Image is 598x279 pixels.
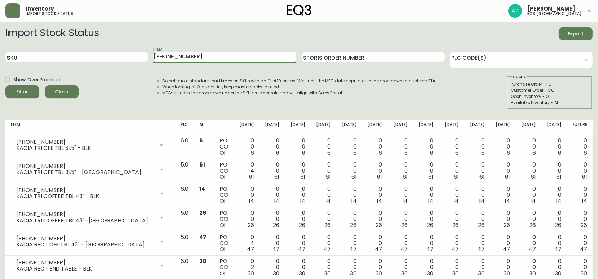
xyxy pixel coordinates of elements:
span: 61 [479,173,485,181]
span: 6 [404,149,408,157]
div: 0 0 [419,186,433,204]
span: 47 [349,245,357,253]
span: 14 [582,197,587,205]
div: KACIA TRI COFFEE TBL 43" - BLK [16,193,155,199]
div: 0 0 [521,186,536,204]
div: 0 0 [495,210,510,228]
td: 5.0 [175,207,194,231]
div: 0 0 [495,162,510,180]
div: 0 0 [419,162,433,180]
span: 61 [403,173,408,181]
div: 0 0 [342,138,356,156]
button: Clear [45,85,79,98]
span: 61 [428,173,433,181]
div: 0 0 [342,162,356,180]
span: OI [220,197,225,205]
div: 0 0 [572,162,587,180]
img: logo [287,5,312,16]
span: 6 [532,149,536,157]
span: 26 [376,221,382,229]
div: 0 0 [393,234,407,252]
div: 0 0 [547,138,561,156]
span: 14 [479,197,485,205]
div: PO CO [220,210,228,228]
span: 6 [456,149,459,157]
th: Item [5,120,175,135]
span: 6 [558,149,561,157]
div: 0 0 [419,258,433,277]
span: 47 [554,245,561,253]
div: Customer Order - CO [511,87,588,93]
div: 0 0 [444,210,459,228]
div: PO CO [220,186,228,204]
span: 61 [582,173,587,181]
span: 30 [299,269,305,277]
div: 0 0 [367,186,382,204]
div: 0 0 [342,186,356,204]
div: 0 0 [265,162,279,180]
div: 0 0 [470,162,485,180]
th: [DATE] [362,120,387,135]
div: [PHONE_NUMBER]KACIA TRI COFFEE TBL 43" -[GEOGRAPHIC_DATA] [11,210,170,225]
div: 0 0 [342,210,356,228]
th: [DATE] [465,120,490,135]
span: 61 [300,173,305,181]
span: 26 [324,221,331,229]
span: 30 [555,269,561,277]
div: Open Inventory - OI [511,93,588,100]
div: 0 0 [521,258,536,277]
div: [PHONE_NUMBER]KACIA TRI CFE TBL 31.5" - BLK [11,138,170,153]
span: 47 [298,245,305,253]
li: Do not quote standard lead times on SKUs with an OI of 10 or less. Wait until the MFG date popula... [162,78,437,84]
span: 47 [580,245,587,253]
div: 0 0 [547,234,561,252]
div: 0 0 [495,138,510,156]
td: 5.0 [175,231,194,256]
h5: eq3 [GEOGRAPHIC_DATA] [527,12,582,16]
div: 0 2 [239,258,254,277]
span: 14 [530,197,536,205]
span: 61 [556,173,561,181]
div: 0 0 [290,234,305,252]
div: KACIA RECT END TABLE - BLK [16,266,155,272]
div: 0 0 [316,138,331,156]
span: 30 [427,269,433,277]
span: 30 [504,269,510,277]
span: 30 [199,257,206,265]
span: 61 [351,173,357,181]
div: 0 0 [444,186,459,204]
span: 30 [376,269,382,277]
button: Export [559,27,593,40]
div: 0 0 [521,210,536,228]
div: 0 0 [521,138,536,156]
span: 61 [274,173,279,181]
span: 61 [326,173,331,181]
span: Clear [50,88,73,96]
span: 61 [454,173,459,181]
div: [PHONE_NUMBER]KACIA TRI COFFEE TBL 43" - BLK [11,186,170,201]
div: 0 0 [419,234,433,252]
th: [DATE] [490,120,515,135]
span: 6 [353,149,357,157]
div: [PHONE_NUMBER] [16,163,155,169]
div: KACIA TRI CFE TBL 31.5" - BLK [16,145,155,151]
div: 0 0 [393,258,407,277]
span: 14 [402,197,408,205]
div: 0 0 [316,162,331,180]
div: 0 0 [265,138,279,156]
th: [DATE] [311,120,336,135]
span: 14 [274,197,279,205]
div: 0 0 [572,138,587,156]
span: 30 [324,269,331,277]
span: 30 [581,269,587,277]
span: 14 [454,197,459,205]
span: 47 [477,245,485,253]
span: 61 [505,173,510,181]
div: 0 0 [367,234,382,252]
div: 0 0 [367,258,382,277]
th: [DATE] [413,120,439,135]
span: 14 [199,185,205,193]
span: 47 [272,245,279,253]
div: 0 0 [342,234,356,252]
td: 6.0 [175,183,194,207]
